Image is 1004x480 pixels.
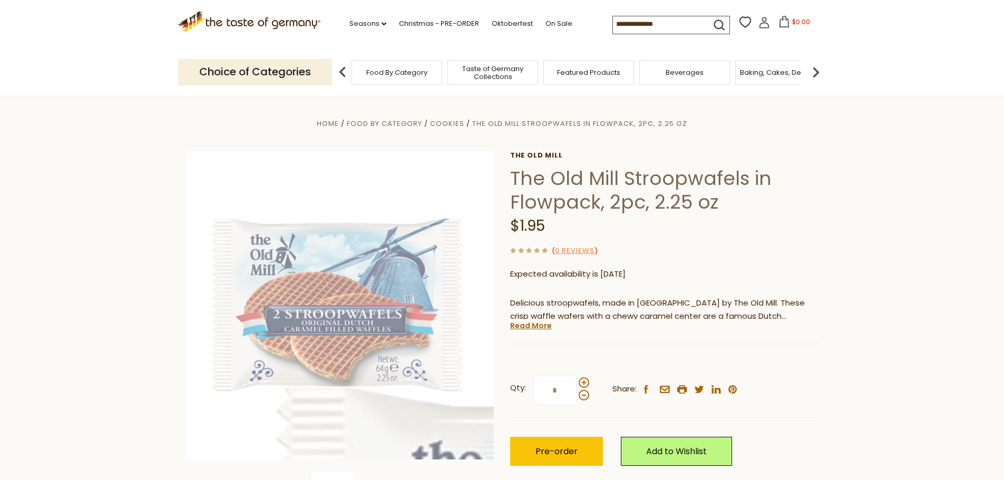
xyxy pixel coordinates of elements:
p: Choice of Categories [178,59,332,85]
span: Pre-order [535,445,578,457]
button: Pre-order [510,437,603,466]
a: Cookies [430,119,464,129]
a: Beverages [666,68,704,76]
h1: The Old Mill Stroopwafels in Flowpack, 2pc, 2.25 oz [510,166,818,214]
a: Featured Products [557,68,620,76]
a: Add to Wishlist [621,437,732,466]
a: 0 Reviews [555,246,594,257]
img: The Old Mill Stroopwafels in Flowpack [186,151,494,459]
button: $0.00 [772,16,817,32]
img: previous arrow [332,62,353,83]
a: Seasons [349,18,386,30]
a: The Old Mill Stroopwafels in Flowpack, 2pc, 2.25 oz [472,119,687,129]
a: Read More [510,320,552,331]
a: Food By Category [366,68,427,76]
a: Food By Category [347,119,422,129]
a: Christmas - PRE-ORDER [399,18,479,30]
p: Delicious stroopwafels, made in [GEOGRAPHIC_DATA] by The Old Mill. These crisp waffle wafers with... [510,297,818,323]
span: $1.95 [510,215,545,236]
a: Home [317,119,339,129]
strong: Qty: [510,381,526,395]
a: The Old Mill [510,151,818,160]
p: Expected availability is [DATE] [510,268,818,281]
a: Baking, Cakes, Desserts [740,68,822,76]
input: Qty: [533,376,577,405]
span: ( ) [552,246,598,256]
img: next arrow [805,62,826,83]
span: $0.00 [792,17,810,26]
a: Taste of Germany Collections [451,65,535,81]
a: On Sale [545,18,572,30]
a: Oktoberfest [492,18,533,30]
span: Share: [612,383,637,396]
